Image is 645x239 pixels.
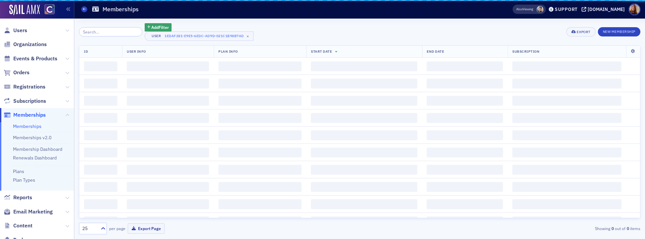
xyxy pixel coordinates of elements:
a: Memberships v2.0 [13,135,51,141]
a: Organizations [4,41,47,48]
a: New Membership [598,28,640,34]
span: × [245,33,251,39]
div: User [150,34,164,38]
span: ‌ [84,130,117,140]
span: ‌ [311,148,417,157]
div: 25 [82,225,97,232]
span: Content [13,222,33,229]
button: AddFilter [145,23,172,31]
span: ‌ [427,182,503,192]
a: Membership Dashboard [13,146,62,152]
a: Subscriptions [4,97,46,105]
a: Memberships [4,111,46,119]
span: Reports [13,194,32,201]
a: Users [4,27,27,34]
span: ‌ [127,199,209,209]
span: ‌ [127,182,209,192]
span: Memberships [13,111,46,119]
span: Events & Products [13,55,57,62]
span: ‌ [218,61,302,71]
span: ‌ [84,113,117,123]
span: ‌ [512,182,621,192]
button: Export [566,27,595,36]
span: ‌ [218,165,302,175]
button: [DOMAIN_NAME] [582,7,627,12]
span: Email Marketing [13,208,53,215]
span: ‌ [84,96,117,106]
span: ‌ [512,216,621,226]
a: Plan Types [13,177,35,183]
div: Support [555,6,578,12]
a: Content [4,222,33,229]
div: Export [577,30,590,34]
button: New Membership [598,27,640,36]
span: Profile [629,4,640,15]
span: Users [13,27,27,34]
span: ‌ [127,148,209,157]
span: ‌ [427,113,503,123]
span: ‌ [218,199,302,209]
strong: 0 [625,225,630,231]
span: ‌ [218,79,302,89]
span: Plan Info [218,49,238,54]
span: ‌ [218,182,302,192]
button: User1edaf281-e9e5-6edc-ad9d-021c1b98b7ad× [145,31,253,41]
span: ‌ [512,148,621,157]
span: ‌ [311,130,417,140]
span: ‌ [311,199,417,209]
img: SailAMX [44,4,55,15]
span: ‌ [311,96,417,106]
span: ‌ [512,165,621,175]
span: ‌ [512,130,621,140]
a: Events & Products [4,55,57,62]
a: Reports [4,194,32,201]
span: ‌ [427,61,503,71]
span: ‌ [127,130,209,140]
div: Showing out of items [458,225,640,231]
span: ‌ [218,216,302,226]
label: per page [109,225,125,231]
a: View Homepage [40,4,55,16]
a: Email Marketing [4,208,53,215]
span: ‌ [127,216,209,226]
span: ‌ [512,96,621,106]
span: ‌ [84,165,117,175]
span: ‌ [311,165,417,175]
span: User Info [127,49,146,54]
span: Organizations [13,41,47,48]
span: ‌ [512,199,621,209]
span: ID [84,49,88,54]
span: ‌ [427,79,503,89]
a: Memberships [13,123,41,129]
span: ‌ [427,96,503,106]
a: Renewals Dashboard [13,155,57,161]
img: SailAMX [9,5,40,15]
span: ‌ [427,130,503,140]
span: Subscriptions [13,97,46,105]
span: ‌ [512,79,621,89]
span: ‌ [127,61,209,71]
span: ‌ [512,113,621,123]
span: ‌ [84,216,117,226]
div: Also [516,7,523,11]
span: ‌ [218,113,302,123]
a: Registrations [4,83,45,90]
span: ‌ [127,79,209,89]
span: ‌ [427,148,503,157]
span: ‌ [127,113,209,123]
span: ‌ [311,113,417,123]
input: Search… [79,27,142,36]
h1: Memberships [103,5,139,13]
a: Orders [4,69,30,76]
div: [DOMAIN_NAME] [588,6,625,12]
span: ‌ [84,79,117,89]
span: ‌ [427,216,503,226]
span: Viewing [516,7,533,12]
div: 1edaf281-e9e5-6edc-ad9d-021c1b98b7ad [165,34,244,38]
span: Add Filter [151,24,169,30]
span: Registrations [13,83,45,90]
span: ‌ [84,61,117,71]
span: ‌ [84,199,117,209]
span: ‌ [311,182,417,192]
